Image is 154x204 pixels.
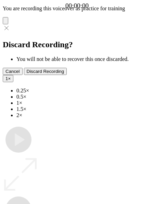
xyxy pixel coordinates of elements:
li: You will not be able to recover this once discarded. [16,56,151,62]
li: 1× [16,100,151,106]
span: 1 [5,76,8,81]
li: 2× [16,112,151,118]
li: 0.5× [16,94,151,100]
p: You are recording this voiceover as practice for training [3,5,151,12]
button: Discard Recording [24,68,67,75]
a: 00:00:00 [65,2,89,10]
button: 1× [3,75,13,82]
button: Cancel [3,68,23,75]
li: 1.5× [16,106,151,112]
li: 0.25× [16,88,151,94]
h2: Discard Recording? [3,40,151,49]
